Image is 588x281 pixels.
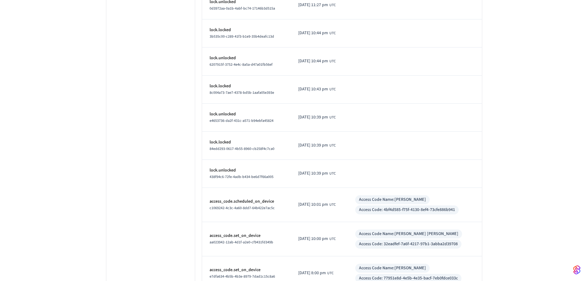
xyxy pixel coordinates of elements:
[210,62,273,67] span: 6207915f-3752-4e4c-8a5a-d47a01fb56ef
[359,207,455,213] div: Access Code: 4bf4d585-f75f-4130-8ef4-73cfe886b941
[210,274,275,279] span: e7dfa634-4b5b-4b3e-8979-7dad1c15c8a6
[210,27,283,33] p: lock.locked
[327,271,334,276] span: UTC
[210,198,283,205] p: access_code.scheduled_on_device
[210,6,275,11] span: 0d3972aa-0a1b-4abf-bc74-17146b3d515a
[298,236,328,242] span: [DATE] 10:00 pm
[329,59,336,64] span: UTC
[298,201,328,208] span: [DATE] 10:01 pm
[298,270,326,276] span: [DATE] 8:00 pm
[359,231,458,237] div: Access Code Name: [PERSON_NAME] [PERSON_NAME]
[298,114,336,121] div: UCT
[298,142,328,149] span: [DATE] 10:39 pm
[210,139,283,146] p: lock.locked
[210,34,274,39] span: 3b535c00-c289-41f3-b1e9-35b4deafc13d
[298,2,328,8] span: [DATE] 11:27 pm
[329,31,336,36] span: UTC
[298,236,336,242] div: UCT
[298,86,336,93] div: UCT
[298,30,336,36] div: UCT
[329,202,336,208] span: UTC
[298,170,328,177] span: [DATE] 10:39 pm
[210,118,273,123] span: e4653736-da2f-431c-a571-b94ebfa45824
[298,170,336,177] div: UCT
[210,233,283,239] p: access_code.set_on_device
[329,143,336,148] span: UTC
[210,146,274,151] span: 84edd293-0617-4b55-8960-cb258f4c7ca0
[329,115,336,120] span: UTC
[210,267,283,273] p: access_code.set_on_device
[329,2,336,8] span: UTC
[573,265,581,275] img: SeamLogoGradient.69752ec5.svg
[359,265,426,271] div: Access Code Name: [PERSON_NAME]
[298,30,328,36] span: [DATE] 10:44 pm
[359,196,426,203] div: Access Code Name: [PERSON_NAME]
[210,90,274,95] span: 8c004a73-7ae7-4378-bd5b-1aafa05e393e
[359,241,458,247] div: Access Code: 32eadfef-7a6f-4217-97b1-3abba2d39708
[210,55,283,61] p: lock.unlocked
[298,201,336,208] div: UCT
[298,142,336,149] div: UCT
[210,111,283,118] p: lock.unlocked
[298,270,334,276] div: UCT
[298,58,328,64] span: [DATE] 10:44 pm
[329,87,336,92] span: UTC
[298,86,328,93] span: [DATE] 10:43 pm
[298,2,336,8] div: UCT
[329,171,336,176] span: UTC
[298,58,336,64] div: UCT
[210,240,273,245] span: aa023942-12ab-4d1f-a2e0-cf9431fd349b
[210,167,283,174] p: lock.unlocked
[210,174,273,180] span: 438f94c6-72fe-4adb-b434-be6d7f66a005
[210,83,283,89] p: lock.locked
[210,205,275,211] span: c1069242-4c3c-4a60-8dd7-64b422e7ac5c
[298,114,328,121] span: [DATE] 10:39 pm
[329,236,336,242] span: UTC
